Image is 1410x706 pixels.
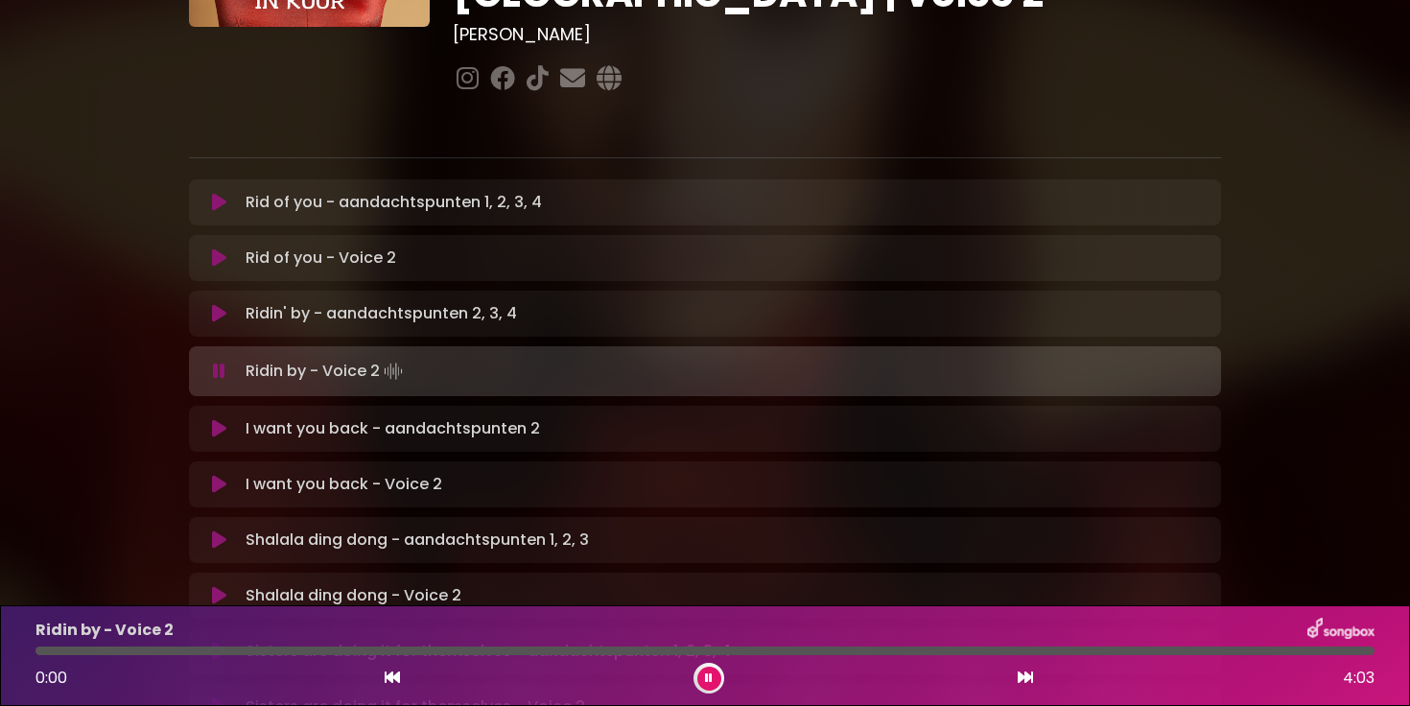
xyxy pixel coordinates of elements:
span: 0:00 [35,667,67,689]
p: Shalala ding dong - aandachtspunten 1, 2, 3 [246,529,589,552]
p: Ridin' by - aandachtspunten 2, 3, 4 [246,302,517,325]
img: songbox-logo-white.png [1307,618,1375,643]
p: Ridin by - Voice 2 [35,619,174,642]
p: Rid of you - Voice 2 [246,247,396,270]
p: Ridin by - Voice 2 [246,358,407,385]
span: 4:03 [1343,667,1375,690]
h3: [PERSON_NAME] [453,24,1221,45]
p: Rid of you - aandachtspunten 1, 2, 3, 4 [246,191,542,214]
img: waveform4.gif [380,358,407,385]
p: I want you back - aandachtspunten 2 [246,417,540,440]
p: Shalala ding dong - Voice 2 [246,584,461,607]
p: I want you back - Voice 2 [246,473,442,496]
